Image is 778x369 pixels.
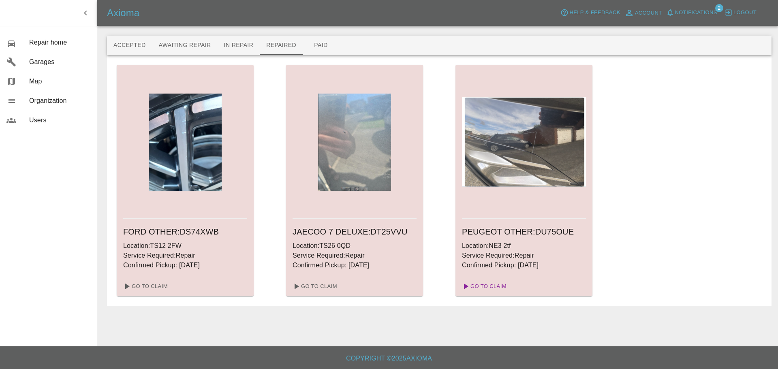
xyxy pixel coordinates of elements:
[462,241,586,251] p: Location: NE3 2tf
[6,353,772,364] h6: Copyright © 2025 Axioma
[152,36,217,55] button: Awaiting Repair
[558,6,622,19] button: Help & Feedback
[622,6,664,19] a: Account
[107,6,139,19] h5: Axioma
[462,260,586,270] p: Confirmed Pickup: [DATE]
[462,251,586,260] p: Service Required: Repair
[459,280,509,293] a: Go To Claim
[289,280,339,293] a: Go To Claim
[29,57,90,67] span: Garages
[123,225,247,238] h6: FORD Other : DS74XWB
[635,9,662,18] span: Account
[123,251,247,260] p: Service Required: Repair
[293,241,417,251] p: Location: TS26 0QD
[260,36,303,55] button: Repaired
[462,225,586,238] h6: PEUGEOT Other : DU75OUE
[218,36,260,55] button: In Repair
[123,260,247,270] p: Confirmed Pickup: [DATE]
[123,241,247,251] p: Location: TS12 2FW
[715,4,723,12] span: 2
[293,260,417,270] p: Confirmed Pickup: [DATE]
[664,6,719,19] button: Notifications
[733,8,757,17] span: Logout
[303,36,339,55] button: Paid
[722,6,759,19] button: Logout
[293,225,417,238] h6: JAECOO 7 DELUXE : DT25VVU
[29,38,90,47] span: Repair home
[569,8,620,17] span: Help & Feedback
[29,96,90,106] span: Organization
[29,77,90,86] span: Map
[107,36,152,55] button: Accepted
[120,280,170,293] a: Go To Claim
[293,251,417,260] p: Service Required: Repair
[29,115,90,125] span: Users
[675,8,717,17] span: Notifications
